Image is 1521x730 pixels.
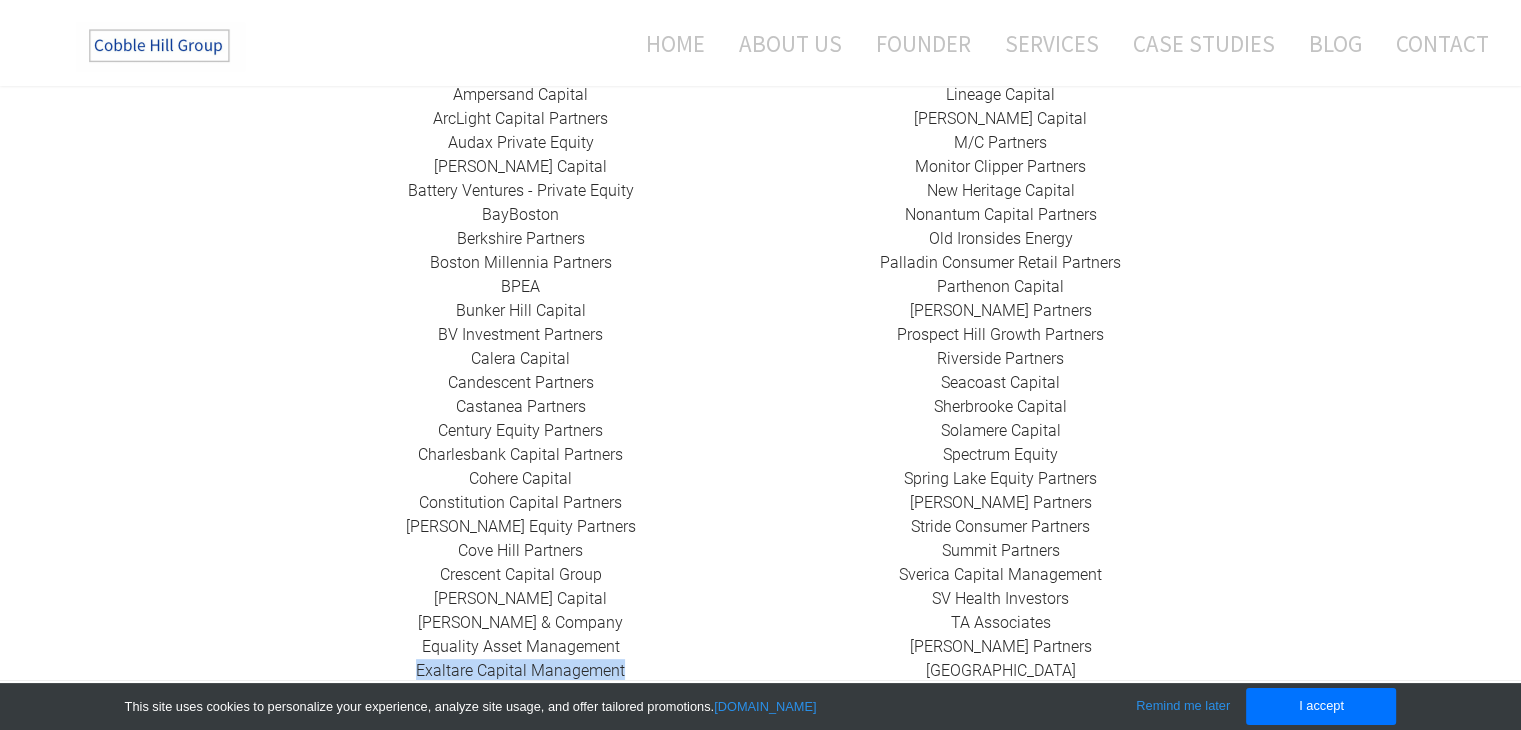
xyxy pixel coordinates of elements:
a: Calera Capital [471,349,570,368]
a: ​Old Ironsides Energy [929,229,1073,248]
a: ​M/C Partners [954,133,1047,152]
a: Candescent Partners [448,373,594,392]
a: New Heritage Capital [927,181,1075,200]
a: BPEA [501,277,540,296]
a: SV Health Investors [932,589,1069,608]
a: ​Equality Asset Management [422,637,620,656]
a: [PERSON_NAME] Capital [434,589,607,608]
a: ​[GEOGRAPHIC_DATA] [926,661,1076,680]
a: ​Sherbrooke Capital​ [934,397,1067,416]
a: BayBoston [482,205,559,224]
a: Services [990,17,1114,70]
a: About Us [724,17,857,70]
a: Cove Hill Partners [458,541,583,560]
a: Solamere Capital [941,421,1061,440]
a: [PERSON_NAME] Capital [434,157,607,176]
div: This site uses cookies to personalize your experience, analyze site usage, and offer tailored pro... [125,699,1133,716]
a: Charlesbank Capital Partners [418,445,623,464]
a: Palladin Consumer Retail Partners [880,253,1121,272]
a: Cohere Capital [469,469,572,488]
a: ​[PERSON_NAME] Partners [910,301,1092,320]
a: Nonantum Capital Partners [905,205,1097,224]
a: Sverica Capital Management [899,565,1102,584]
a: ​ArcLight Capital Partners [433,109,608,128]
a: Blog [1294,17,1377,70]
a: Boston Millennia Partners [430,253,612,272]
a: Spectrum Equity [943,445,1058,464]
a: ​Bunker Hill Capital [456,301,586,320]
a: I accept [1246,688,1396,725]
a: Seacoast Capital [941,373,1060,392]
a: ​Century Equity Partners [438,421,603,440]
a: [PERSON_NAME] Capital [914,109,1087,128]
a: Berkshire Partners [457,229,585,248]
a: Founder [861,17,986,70]
a: Stride Consumer Partners [911,517,1090,536]
a: ​Parthenon Capital [937,277,1064,296]
a: Lineage Capital [946,85,1055,104]
a: Prospect Hill Growth Partners [897,325,1104,344]
a: ​Castanea Partners [456,397,586,416]
a: Constitution Capital Partners [419,493,622,512]
a: [DOMAIN_NAME] [714,699,816,714]
a: Case Studies [1118,17,1290,70]
a: ​Exaltare Capital Management [416,661,625,680]
a: ​[PERSON_NAME] Equity Partners [406,517,636,536]
a: ​Monitor Clipper Partners [915,157,1086,176]
a: Home [616,17,720,70]
a: [PERSON_NAME] & Company [418,613,623,632]
a: ​Crescent Capital Group [440,565,602,584]
a: Contact [1381,17,1489,70]
a: ​TA Associates [951,613,1051,632]
a: Audax Private Equity [448,133,594,152]
a: Spring Lake Equity Partners [904,469,1097,488]
a: [PERSON_NAME] Partners [910,637,1092,656]
a: Summit Partners [942,541,1060,560]
a: BV Investment Partners [438,325,603,344]
a: Remind me later [1136,698,1230,713]
a: Riverside Partners [937,349,1064,368]
a: Battery Ventures - Private Equity [408,181,634,200]
a: ​Ampersand Capital [453,85,588,104]
a: [PERSON_NAME] Partners [910,493,1092,512]
img: The Cobble Hill Group LLC [76,21,246,71]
